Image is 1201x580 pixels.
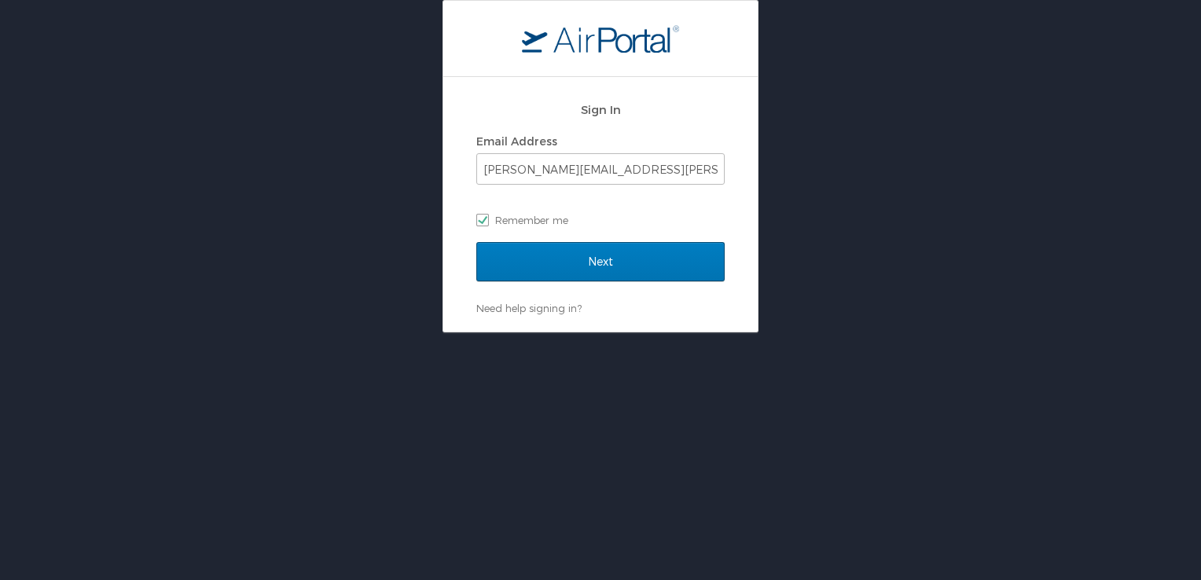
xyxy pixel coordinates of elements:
img: logo [522,24,679,53]
a: Need help signing in? [476,302,582,314]
label: Email Address [476,134,557,148]
label: Remember me [476,208,725,232]
input: Next [476,242,725,281]
h2: Sign In [476,101,725,119]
